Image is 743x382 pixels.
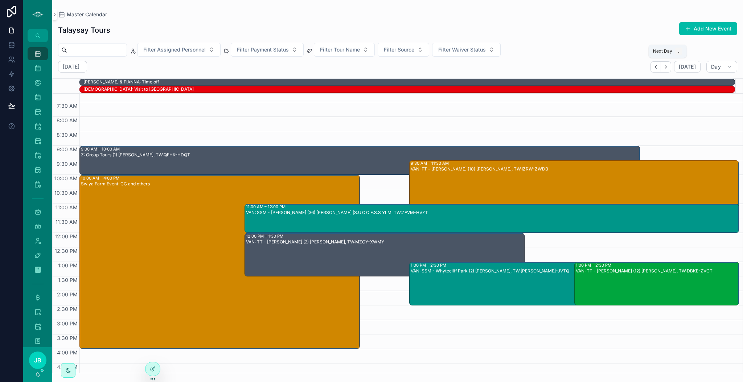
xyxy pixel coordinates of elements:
[575,262,739,305] div: 1:00 PM – 2:30 PMVAN: TT - [PERSON_NAME] (12) [PERSON_NAME], TW:DBKE-ZVGT
[246,204,739,210] div: 11:00 AM – 12:00 PM
[143,46,206,53] span: Filter Assigned Personnel
[83,86,735,93] div: SHAE: Visit to Japan
[246,239,524,245] div: VAN: TT - [PERSON_NAME] (2) [PERSON_NAME], TW:MZGY-XWMY
[81,146,639,152] div: 9:00 AM – 10:00 AM
[55,132,79,138] span: 8:30 AM
[384,46,414,53] span: Filter Source
[314,43,375,57] button: Select Button
[711,63,721,70] span: Day
[83,86,735,92] div: [DEMOGRAPHIC_DATA]: Visit to [GEOGRAPHIC_DATA]
[80,146,640,174] div: 9:00 AM – 10:00 AMZ: Group Tours (1) [PERSON_NAME], TW:QFHK-HDQT
[83,79,735,85] div: BLYTHE & FIANNA: Time off
[81,152,639,158] div: Z: Group Tours (1) [PERSON_NAME], TW:QFHK-HDQT
[55,320,79,326] span: 3:00 PM
[32,9,44,20] img: App logo
[81,175,359,181] div: 10:00 AM – 4:00 PM
[53,190,79,196] span: 10:30 AM
[56,277,79,283] span: 1:30 PM
[58,25,110,35] h1: Talaysay Tours
[63,63,79,70] h2: [DATE]
[55,146,79,152] span: 9:00 AM
[80,175,360,349] div: 10:00 AM – 4:00 PMSwiya Farm Event: CC and others
[676,48,682,54] span: .
[55,306,79,312] span: 2:30 PM
[58,11,107,18] a: Master Calendar
[432,43,501,57] button: Select Button
[245,204,739,233] div: 11:00 AM – 12:00 PMVAN: SSM - [PERSON_NAME] (36) [PERSON_NAME] |S.U.C.C.E.S.S YLM, TW:ZAVM-HVZT
[53,248,79,254] span: 12:30 PM
[237,46,289,53] span: Filter Payment Status
[411,268,689,274] div: VAN: SSM - Whytecliff Park (2) [PERSON_NAME], TW:[PERSON_NAME]-JVTQ
[576,262,739,268] div: 1:00 PM – 2:30 PM
[83,79,735,85] div: [PERSON_NAME] & FIANNA: Time off
[410,161,739,218] div: 9:30 AM – 11:30 AMVAN: FT - [PERSON_NAME] (10) [PERSON_NAME], TW:IZRW-ZWDB
[55,117,79,123] span: 8:00 AM
[576,268,739,274] div: VAN: TT - [PERSON_NAME] (12) [PERSON_NAME], TW:DBKE-ZVGT
[674,61,701,73] button: [DATE]
[246,210,739,215] div: VAN: SSM - [PERSON_NAME] (36) [PERSON_NAME] |S.U.C.C.E.S.S YLM, TW:ZAVM-HVZT
[245,233,525,276] div: 12:00 PM – 1:30 PMVAN: TT - [PERSON_NAME] (2) [PERSON_NAME], TW:MZGY-XWMY
[55,349,79,356] span: 4:00 PM
[706,61,737,73] button: Day
[438,46,486,53] span: Filter Waiver Status
[53,233,79,239] span: 12:00 PM
[54,219,79,225] span: 11:30 AM
[55,291,79,297] span: 2:00 PM
[55,335,79,341] span: 3:30 PM
[679,63,696,70] span: [DATE]
[55,161,79,167] span: 9:30 AM
[411,166,738,172] div: VAN: FT - [PERSON_NAME] (10) [PERSON_NAME], TW:IZRW-ZWDB
[661,61,671,73] button: Next
[23,42,52,347] div: scrollable content
[246,233,524,239] div: 12:00 PM – 1:30 PM
[81,181,359,187] div: Swiya Farm Event: CC and others
[411,262,689,268] div: 1:00 PM – 2:30 PM
[679,22,737,35] button: Add New Event
[410,262,689,305] div: 1:00 PM – 2:30 PMVAN: SSM - Whytecliff Park (2) [PERSON_NAME], TW:[PERSON_NAME]-JVTQ
[55,364,79,370] span: 4:30 PM
[411,160,738,166] div: 9:30 AM – 11:30 AM
[56,262,79,268] span: 1:00 PM
[378,43,429,57] button: Select Button
[231,43,304,57] button: Select Button
[650,61,661,73] button: Back
[137,43,221,57] button: Select Button
[653,48,672,54] span: Next Day
[320,46,360,53] span: Filter Tour Name
[53,175,79,181] span: 10:00 AM
[55,103,79,109] span: 7:30 AM
[34,356,41,365] span: JB
[54,204,79,210] span: 11:00 AM
[67,11,107,18] span: Master Calendar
